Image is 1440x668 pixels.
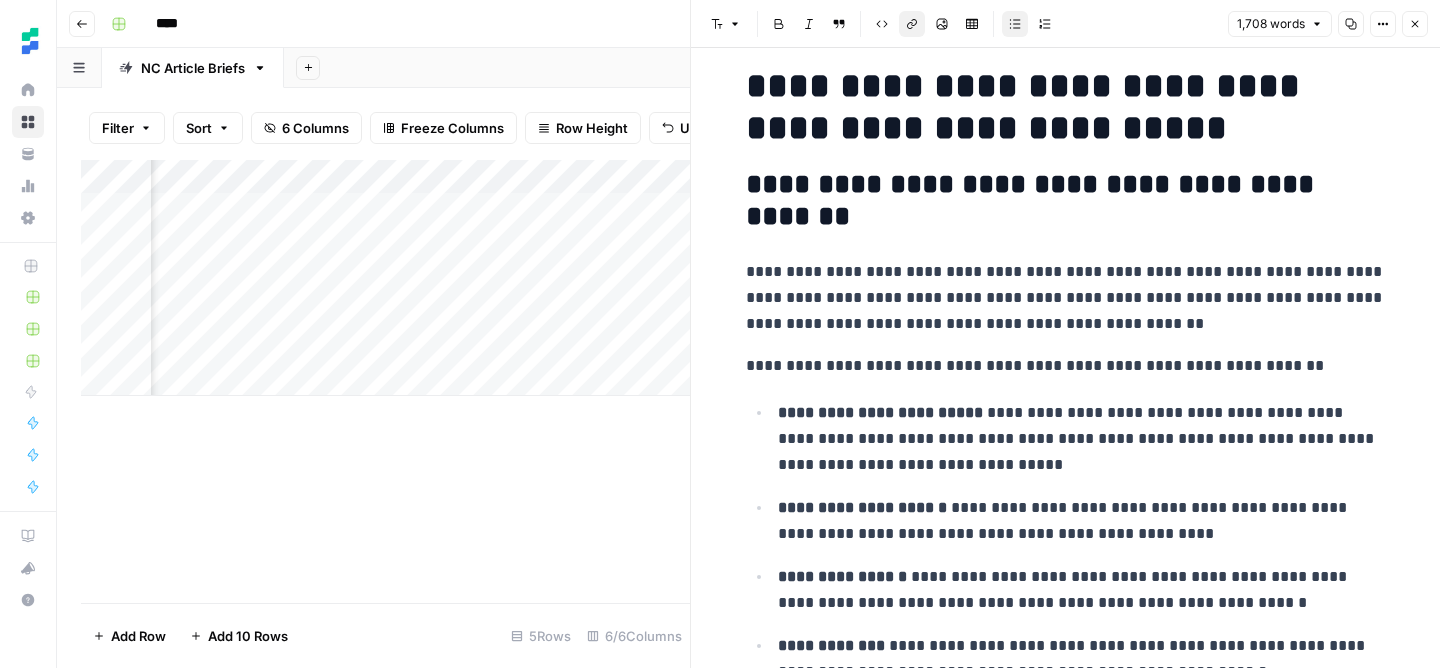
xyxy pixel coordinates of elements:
[12,138,44,170] a: Your Data
[401,118,504,138] span: Freeze Columns
[186,118,212,138] span: Sort
[12,552,44,584] button: What's new?
[370,112,517,144] button: Freeze Columns
[556,118,628,138] span: Row Height
[282,118,349,138] span: 6 Columns
[102,118,134,138] span: Filter
[111,626,166,646] span: Add Row
[89,112,165,144] button: Filter
[81,620,178,652] button: Add Row
[13,553,43,583] div: What's new?
[579,620,690,652] div: 6/6 Columns
[251,112,362,144] button: 6 Columns
[141,58,245,78] div: NC Article Briefs
[12,202,44,234] a: Settings
[12,23,48,59] img: Ten Speed Logo
[208,626,288,646] span: Add 10 Rows
[12,170,44,202] a: Usage
[503,620,579,652] div: 5 Rows
[525,112,641,144] button: Row Height
[1237,15,1305,33] span: 1,708 words
[173,112,243,144] button: Sort
[680,118,714,138] span: Undo
[12,584,44,616] button: Help + Support
[12,74,44,106] a: Home
[102,48,284,88] a: NC Article Briefs
[1228,11,1332,37] button: 1,708 words
[649,112,727,144] button: Undo
[178,620,300,652] button: Add 10 Rows
[12,520,44,552] a: AirOps Academy
[12,16,44,66] button: Workspace: Ten Speed
[12,106,44,138] a: Browse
